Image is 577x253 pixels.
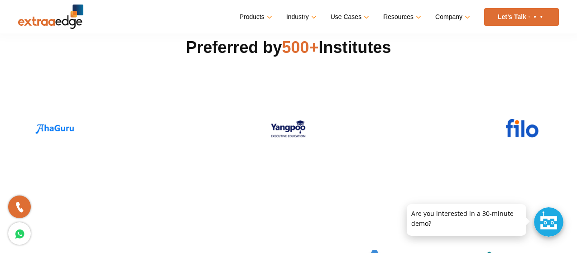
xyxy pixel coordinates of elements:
[18,37,559,58] h2: Preferred by Institutes
[282,38,319,57] span: 500+
[383,10,419,24] a: Resources
[286,10,315,24] a: Industry
[240,10,270,24] a: Products
[534,207,563,237] div: Chat
[435,10,468,24] a: Company
[331,10,367,24] a: Use Cases
[484,8,559,26] a: Let’s Talk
